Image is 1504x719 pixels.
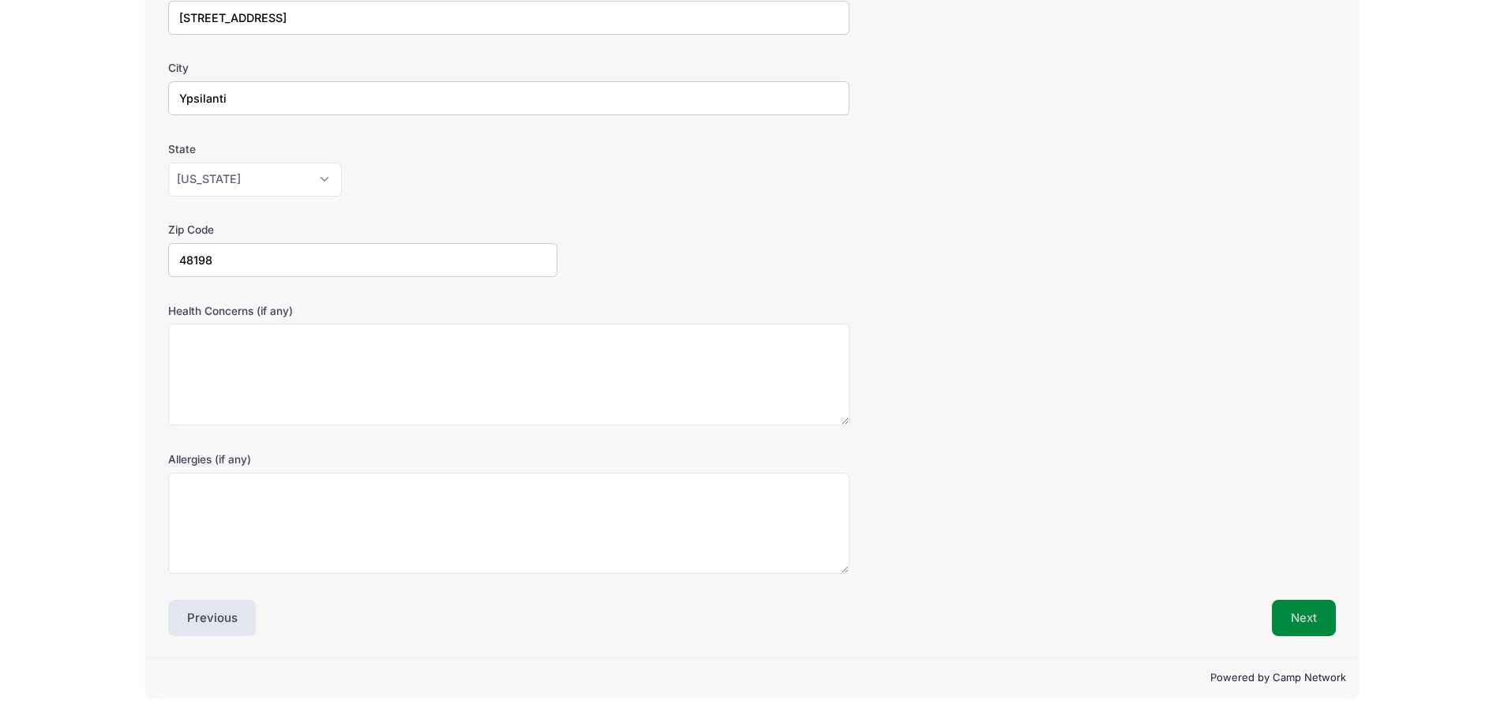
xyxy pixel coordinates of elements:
[1272,600,1336,636] button: Next
[168,243,557,277] input: xxxxx
[168,141,557,157] label: State
[168,600,257,636] button: Previous
[158,670,1346,686] p: Powered by Camp Network
[168,451,557,467] label: Allergies (if any)
[168,222,557,238] label: Zip Code
[168,60,557,76] label: City
[168,303,557,319] label: Health Concerns (if any)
